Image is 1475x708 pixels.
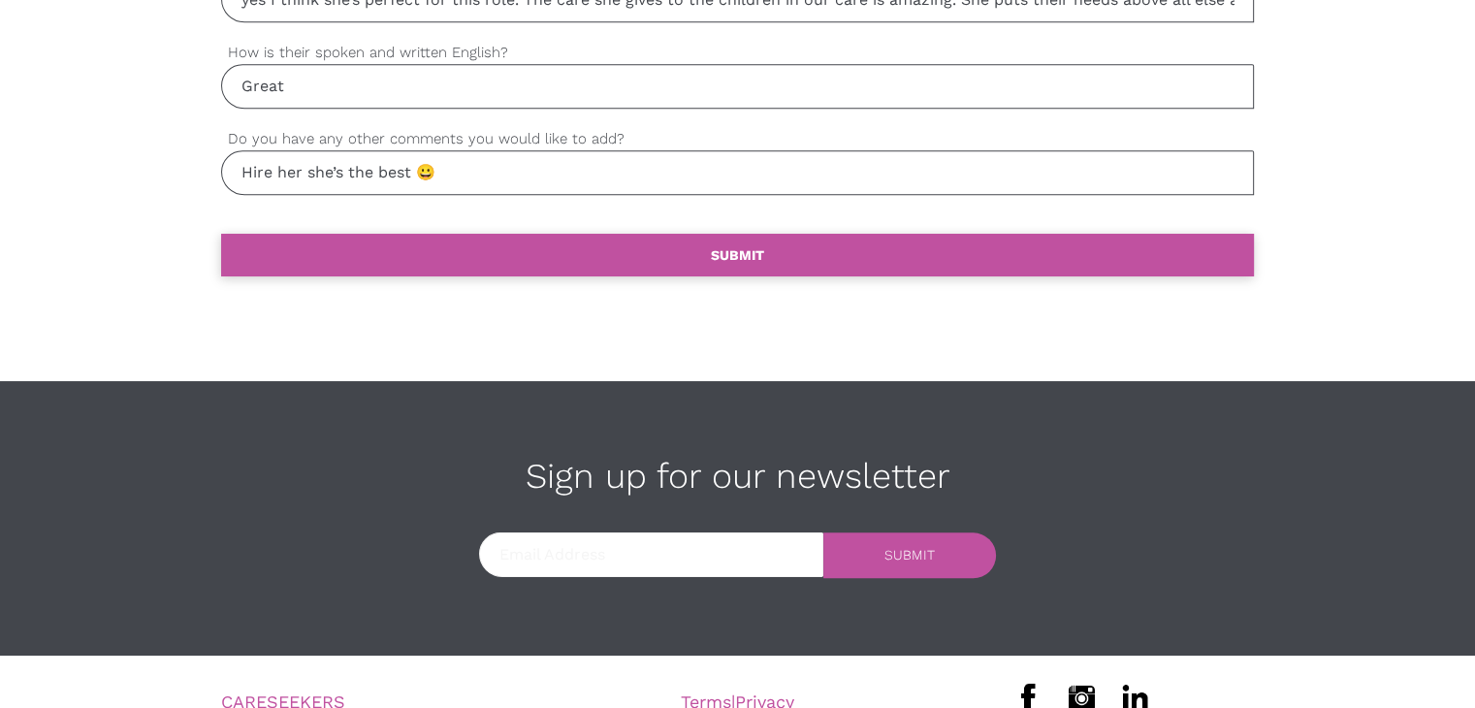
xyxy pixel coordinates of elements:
a: SUBMIT [823,532,995,578]
input: Email Address [479,532,823,577]
b: SUBMIT [711,247,764,263]
a: SUBMIT [221,234,1254,276]
span: Sign up for our newsletter [526,456,950,497]
label: Do you have any other comments you would like to add? [221,128,1254,150]
div: SUBMIT [884,548,935,562]
label: How is their spoken and written English? [221,42,1254,64]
